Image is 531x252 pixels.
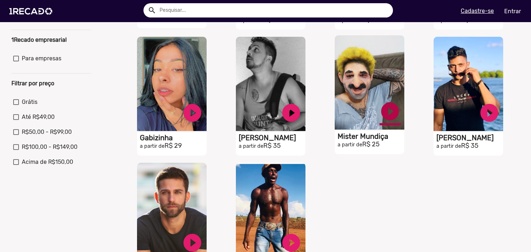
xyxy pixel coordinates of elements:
[22,128,72,136] span: R$50,00 - R$99,00
[22,158,73,166] span: Acima de R$150,00
[479,102,500,124] a: play_circle_filled
[436,133,503,142] h1: [PERSON_NAME]
[22,98,37,106] span: Grátis
[182,102,203,124] a: play_circle_filled
[22,143,77,151] span: R$100,00 - R$149,00
[338,141,404,148] h2: R$ 25
[239,143,263,149] small: a partir de
[461,7,494,14] u: Cadastre-se
[22,54,61,63] span: Para empresas
[280,102,302,124] a: play_circle_filled
[500,5,526,17] a: Entrar
[11,80,54,87] b: Filtrar por preço
[335,35,404,130] video: S1RECADO vídeos dedicados para fãs e empresas
[137,37,207,131] video: S1RECADO vídeos dedicados para fãs e empresas
[434,37,503,131] video: S1RECADO vídeos dedicados para fãs e empresas
[379,101,401,122] a: play_circle_filled
[154,3,393,17] input: Pesquisar...
[436,142,503,150] h2: R$ 35
[148,6,156,15] mat-icon: Example home icon
[11,36,67,43] b: 1Recado empresarial
[236,37,305,131] video: S1RECADO vídeos dedicados para fãs e empresas
[22,113,55,121] span: Até R$49,00
[338,17,362,24] small: a partir de
[436,143,461,149] small: a partir de
[145,4,158,16] button: Example home icon
[140,133,207,142] h1: Gabizinha
[239,142,305,150] h2: R$ 35
[140,142,207,150] h2: R$ 29
[239,133,305,142] h1: [PERSON_NAME]
[140,143,165,149] small: a partir de
[436,17,461,24] small: a partir de
[338,142,362,148] small: a partir de
[338,132,404,141] h1: Mister Mundiça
